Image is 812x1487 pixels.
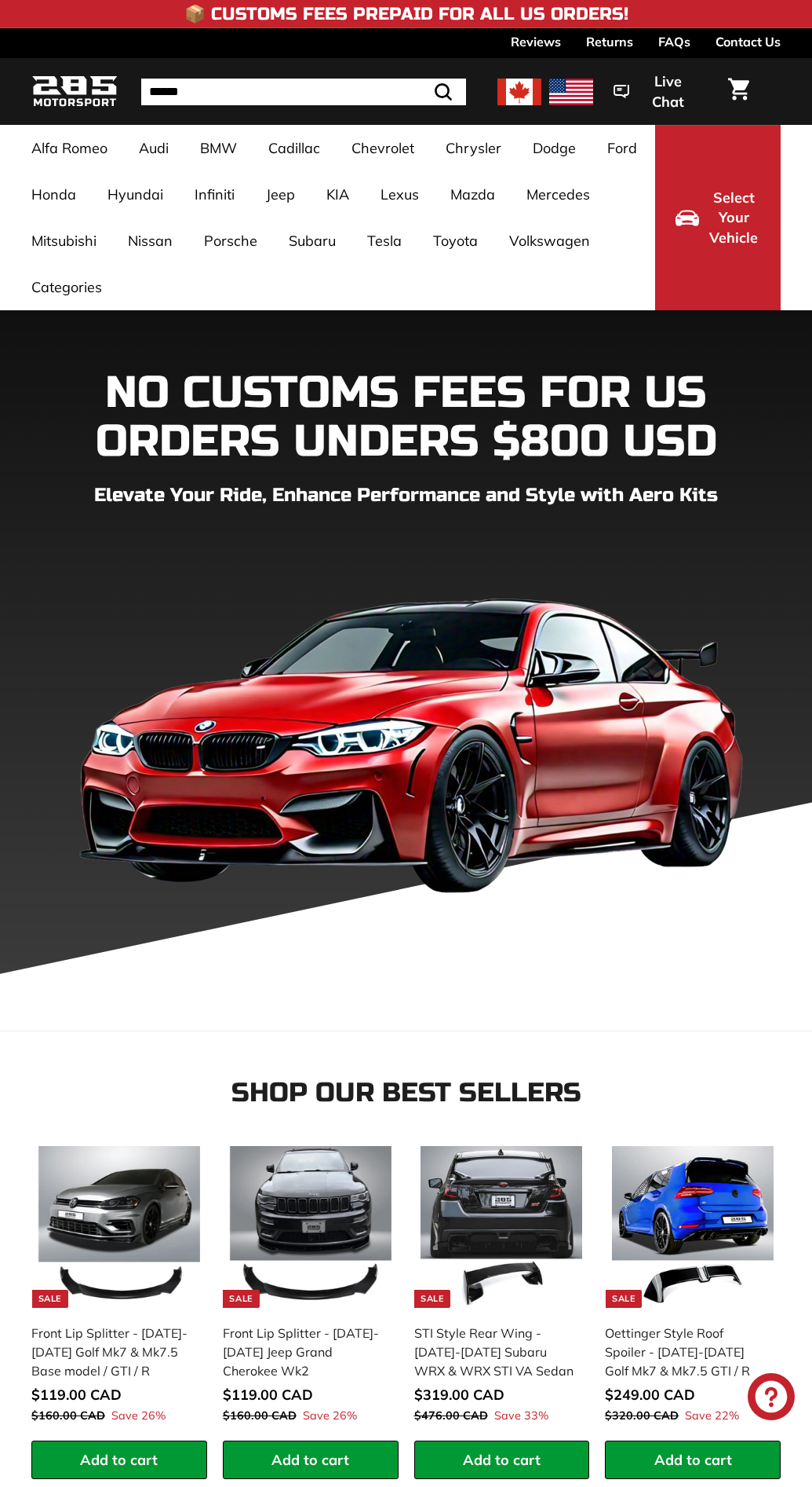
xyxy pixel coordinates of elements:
a: Alfa Romeo [16,125,123,171]
div: Sale [606,1290,642,1308]
input: Search [141,79,466,105]
div: Oettinger Style Roof Spoiler - [DATE]-[DATE] Golf Mk7 & Mk7.5 GTI / R [605,1324,765,1380]
a: Infiniti [179,171,250,218]
a: Porsche [188,218,273,264]
a: Sale Front Lip Splitter - [DATE]-[DATE] Jeep Grand Cherokee Wk2 Save 26% [223,1139,399,1440]
a: Nissan [112,218,188,264]
a: Ford [592,125,653,171]
div: Front Lip Splitter - [DATE]-[DATE] Golf Mk7 & Mk7.5 Base model / GTI / R [31,1324,191,1380]
button: Add to cart [414,1441,590,1480]
a: Sale Oettinger Style Roof Spoiler - [DATE]-[DATE] Golf Mk7 & Mk7.5 GTI / R Save 22% [605,1139,781,1440]
span: Save 33% [494,1408,548,1425]
a: Categories [16,264,118,310]
p: Elevate Your Ride, Enhance Performance and Style with Aero Kits [31,482,781,510]
a: Sale Front Lip Splitter - [DATE]-[DATE] Golf Mk7 & Mk7.5 Base model / GTI / R Save 26% [31,1139,207,1440]
a: Tesla [351,218,417,264]
span: Add to cart [463,1451,541,1469]
span: $160.00 CAD [223,1408,297,1423]
div: Sale [32,1290,68,1308]
a: Chrysler [430,125,517,171]
button: Select Your Vehicle [655,125,781,310]
h1: NO CUSTOMS FEES FOR US ORDERS UNDERS $800 USD [31,369,781,466]
span: Add to cart [80,1451,158,1469]
span: $476.00 CAD [414,1408,488,1423]
a: Lexus [365,171,435,218]
a: KIA [311,171,365,218]
h2: Shop our Best Sellers [31,1079,781,1108]
a: Audi [123,125,184,171]
a: BMW [184,125,253,171]
span: Add to cart [654,1451,732,1469]
a: Honda [16,171,92,218]
a: Hyundai [92,171,179,218]
a: Subaru [273,218,351,264]
span: $160.00 CAD [31,1408,105,1423]
a: Dodge [517,125,592,171]
span: Add to cart [271,1451,349,1469]
span: $119.00 CAD [31,1386,122,1404]
a: FAQs [658,28,690,55]
a: Returns [586,28,633,55]
a: Jeep [250,171,311,218]
button: Add to cart [605,1441,781,1480]
span: Save 26% [303,1408,357,1425]
span: $249.00 CAD [605,1386,695,1404]
span: $319.00 CAD [414,1386,504,1404]
a: Chevrolet [336,125,430,171]
h4: 📦 Customs Fees Prepaid for All US Orders! [184,5,628,24]
img: Logo_285_Motorsport_areodynamics_components [31,73,118,110]
a: Mazda [435,171,511,218]
button: Add to cart [223,1441,399,1480]
a: Cart [719,65,759,119]
span: Live Chat [637,71,698,112]
div: STI Style Rear Wing - [DATE]-[DATE] Subaru WRX & WRX STI VA Sedan [414,1324,574,1380]
button: Add to cart [31,1441,207,1480]
div: Front Lip Splitter - [DATE]-[DATE] Jeep Grand Cherokee Wk2 [223,1324,383,1380]
a: Toyota [417,218,493,264]
button: Live Chat [593,62,719,121]
a: Mercedes [511,171,606,218]
span: $119.00 CAD [223,1386,313,1404]
a: Sale STI Style Rear Wing - [DATE]-[DATE] Subaru WRX & WRX STI VA Sedan Save 33% [414,1139,590,1440]
a: Contact Us [716,28,781,55]
span: Select Your Vehicle [707,188,760,248]
a: Mitsubishi [16,218,112,264]
a: Reviews [511,28,561,55]
div: Sale [223,1290,259,1308]
a: Cadillac [253,125,336,171]
div: Sale [414,1290,450,1308]
a: Volkswagen [493,218,606,264]
span: Save 26% [111,1408,166,1425]
span: Save 22% [685,1408,739,1425]
inbox-online-store-chat: Shopify online store chat [743,1373,799,1424]
span: $320.00 CAD [605,1408,679,1423]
